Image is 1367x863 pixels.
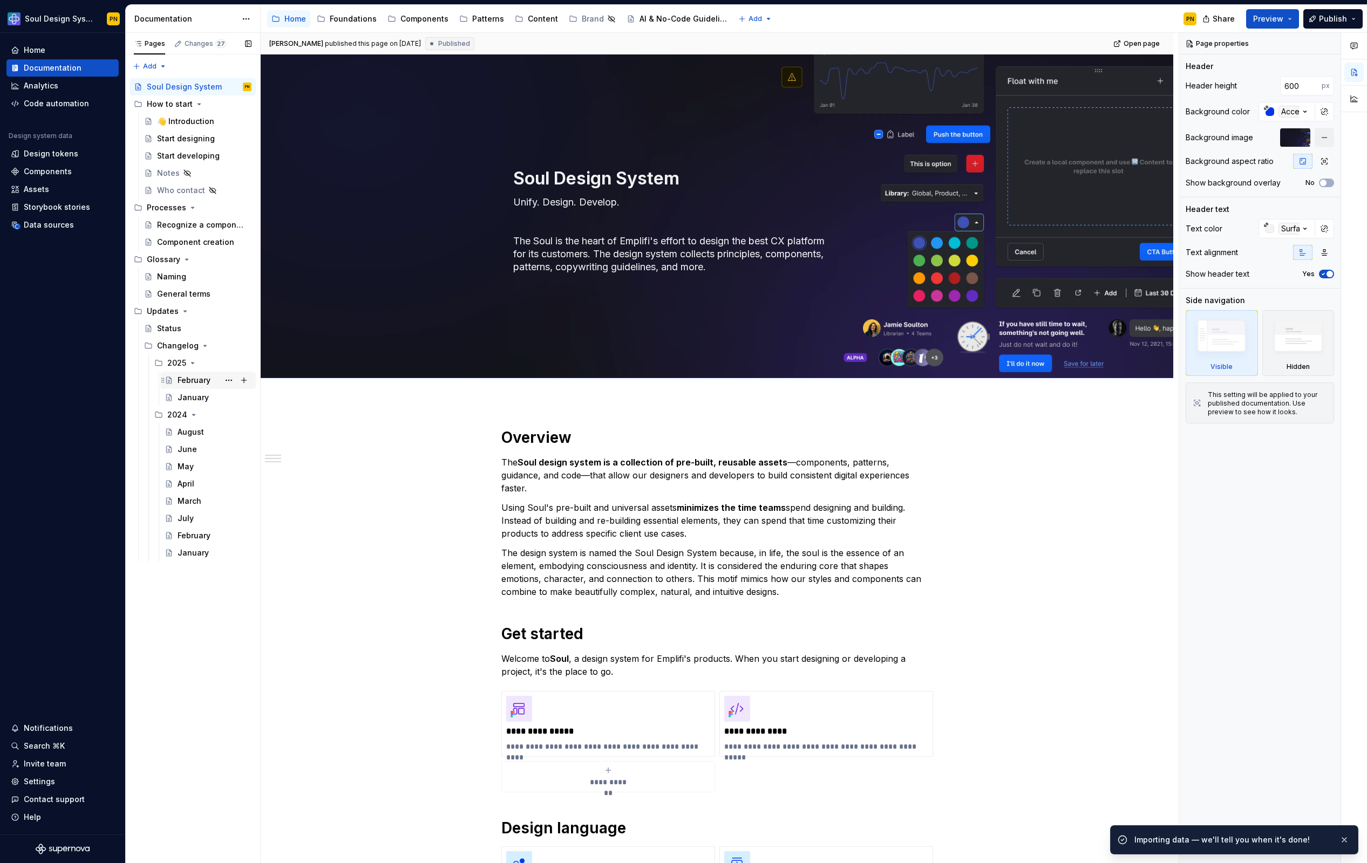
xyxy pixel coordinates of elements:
div: Page tree [267,8,733,30]
button: Surface accent [1259,219,1315,238]
div: February [178,530,210,541]
a: General terms [140,285,256,303]
div: Brand [582,13,604,24]
div: Code automation [24,98,89,109]
div: Data sources [24,220,74,230]
div: Documentation [24,63,81,73]
strong: minimizes the time teams [677,502,786,513]
div: Notes [157,168,180,179]
button: Soul Design SystemPN [2,7,123,30]
label: No [1305,179,1315,187]
div: Assets [24,184,49,195]
label: Yes [1302,270,1315,278]
div: Contact support [24,794,85,805]
svg: Supernova Logo [36,844,90,854]
div: Who contact [157,185,205,196]
a: Foundations [312,10,381,28]
a: Home [6,42,119,59]
div: Importing data — we'll tell you when it's done! [1134,834,1331,845]
div: Start designing [157,133,215,144]
div: Changelog [140,337,256,354]
div: Show background overlay [1186,177,1281,188]
a: January [160,544,256,561]
a: February [160,527,256,544]
div: August [178,427,204,437]
button: Help [6,809,119,826]
button: Share [1197,9,1242,29]
div: Component creation [157,237,234,248]
div: Processes [147,202,186,213]
a: Components [383,10,453,28]
div: Home [284,13,306,24]
div: Patterns [472,13,504,24]
div: Hidden [1262,310,1335,376]
div: 2025 [167,358,186,368]
div: Help [24,812,41,823]
a: Components [6,163,119,180]
a: Home [267,10,310,28]
a: Brand [565,10,620,28]
a: Open page [1110,36,1165,51]
p: px [1322,81,1330,90]
a: Data sources [6,216,119,234]
img: 1ea0bd9b-656a-4045-8d3b-f5d01442cdbd.png [8,12,21,25]
div: Changes [185,39,227,48]
div: Hidden [1287,362,1310,371]
div: Invite team [24,758,66,769]
a: July [160,510,256,527]
div: Home [24,45,45,56]
a: 👋 Introduction [140,113,256,130]
button: Preview [1246,9,1299,29]
span: Share [1213,13,1235,24]
div: Side navigation [1186,295,1245,306]
span: Add [143,62,157,71]
textarea: Unify. Design. Develop. The Soul is the heart of Emplifi's effort to design the best CX platform ... [511,194,919,276]
div: Status [157,323,181,334]
img: 55499a75-510c-40f6-bd01-9ea62b3978ca.png [506,696,532,722]
a: Design tokens [6,145,119,162]
p: The —components, patterns, guidance, and code—that allow our designers and developers to build co... [501,456,933,495]
a: Who contact [140,182,256,199]
div: Processes [130,199,256,216]
div: Design system data [9,132,72,140]
button: Add [735,11,776,26]
div: January [178,392,209,403]
div: January [178,547,209,558]
div: Visible [1186,310,1258,376]
div: Surface accent [1278,223,1338,235]
div: AI & No-Code Guidelines [640,13,729,24]
h1: Get started [501,624,933,643]
div: Background aspect ratio [1186,156,1274,167]
strong: Soul [550,653,569,664]
a: Invite team [6,755,119,772]
div: Recognize a component [157,220,246,230]
div: Content [528,13,558,24]
span: Publish [1319,13,1347,24]
button: Notifications [6,720,119,737]
a: Status [140,320,256,337]
div: Storybook stories [24,202,90,213]
div: General terms [157,289,210,299]
a: Notes [140,165,256,182]
a: August [160,423,256,441]
div: Design tokens [24,148,78,159]
div: PN [1186,15,1194,23]
a: AI & No-Code Guidelines [622,10,733,28]
div: Text color [1186,223,1222,234]
a: Analytics [6,77,119,94]
div: Components [24,166,72,177]
a: February [160,372,256,389]
div: Soul Design System [147,81,222,92]
div: Updates [147,306,179,317]
p: Using Soul's pre-built and universal assets spend designing and building. Instead of building and... [501,501,933,540]
div: June [178,444,197,455]
div: Changelog [157,340,199,351]
a: January [160,389,256,406]
a: Patterns [455,10,508,28]
div: Glossary [147,254,180,265]
p: Welcome to , a design system for Emplifi's products. When you start designing or developing a pro... [501,652,933,678]
div: Glossary [130,251,256,268]
a: Settings [6,773,119,790]
a: Code automation [6,95,119,112]
div: Naming [157,271,186,282]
